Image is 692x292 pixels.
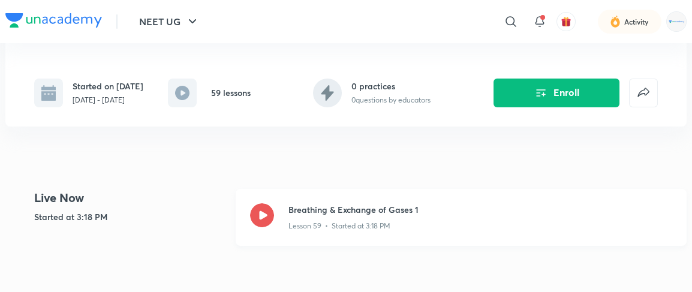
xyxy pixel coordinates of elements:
[288,221,390,231] p: Lesson 59 • Started at 3:18 PM
[629,79,658,107] button: false
[561,16,571,27] img: avatar
[351,95,431,106] p: 0 questions by educators
[73,95,143,106] p: [DATE] - [DATE]
[5,13,102,31] a: Company Logo
[34,189,226,207] h4: Live Now
[34,210,226,223] h5: Started at 3:18 PM
[236,189,687,260] a: Breathing & Exchange of Gases 1Lesson 59 • Started at 3:18 PM
[288,203,672,216] h3: Breathing & Exchange of Gases 1
[5,13,102,28] img: Company Logo
[132,10,207,34] button: NEET UG
[556,12,576,31] button: avatar
[351,80,431,92] h6: 0 practices
[610,14,621,29] img: activity
[211,86,251,99] h6: 59 lessons
[73,80,143,92] h6: Started on [DATE]
[494,79,619,107] button: Enroll
[666,11,687,32] img: Rahul Mishra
